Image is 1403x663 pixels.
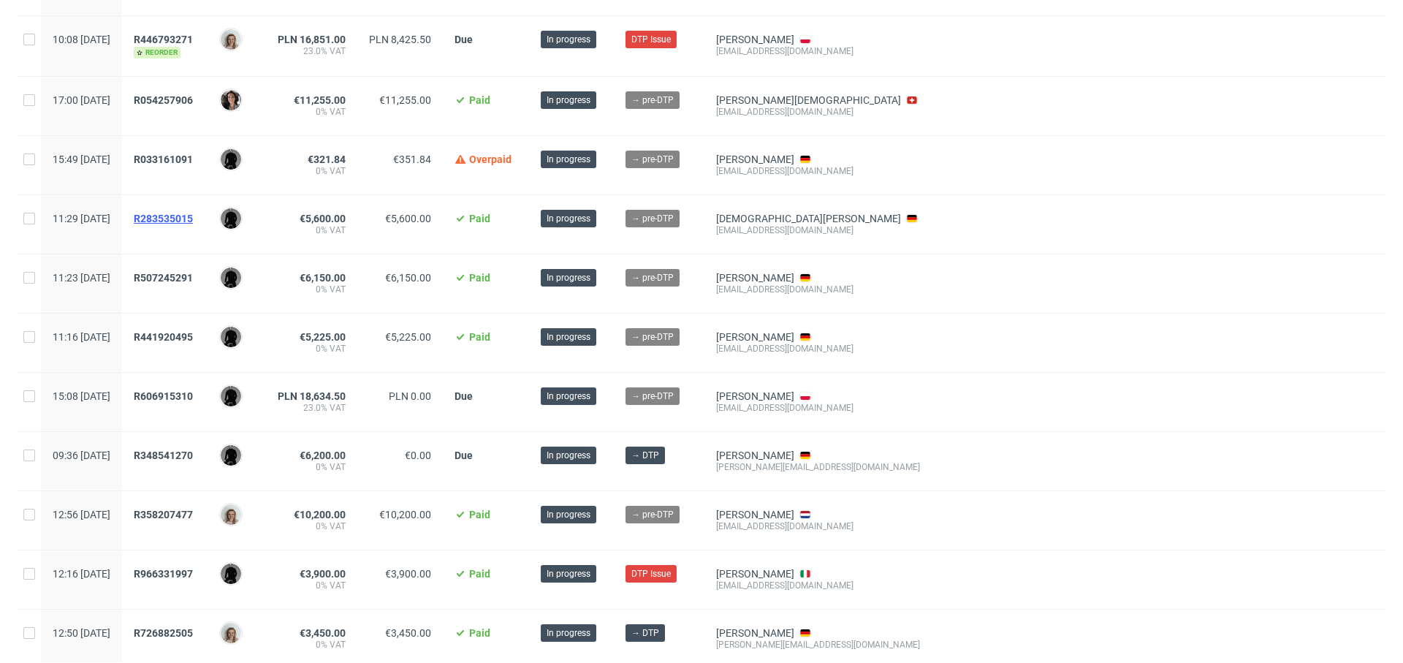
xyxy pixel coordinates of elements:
span: → pre-DTP [631,153,674,166]
span: €11,255.00 [379,94,431,106]
span: PLN 8,425.50 [369,34,431,45]
img: Dawid Urbanowicz [221,445,241,466]
span: Paid [469,627,490,639]
span: R283535015 [134,213,193,224]
a: [PERSON_NAME] [716,154,794,165]
div: [EMAIL_ADDRESS][DOMAIN_NAME] [716,284,920,295]
span: R446793271 [134,34,193,45]
span: → pre-DTP [631,390,674,403]
span: In progress [547,212,590,225]
span: DTP Issue [631,33,671,46]
span: €10,200.00 [379,509,431,520]
a: [PERSON_NAME] [716,568,794,580]
div: [EMAIL_ADDRESS][DOMAIN_NAME] [716,106,920,118]
a: [PERSON_NAME] [716,450,794,461]
span: In progress [547,271,590,284]
span: €3,900.00 [385,568,431,580]
img: Monika Poźniak [221,29,241,50]
span: 0% VAT [278,580,346,591]
a: [PERSON_NAME][DEMOGRAPHIC_DATA] [716,94,901,106]
span: 23.0% VAT [278,402,346,414]
a: [PERSON_NAME] [716,627,794,639]
span: 0% VAT [278,639,346,651]
span: PLN 16,851.00 [278,34,346,45]
div: [EMAIL_ADDRESS][DOMAIN_NAME] [716,224,920,236]
span: Paid [469,272,490,284]
img: Moreno Martinez Cristina [221,90,241,110]
a: R441920495 [134,331,196,343]
span: 0% VAT [278,284,346,295]
span: In progress [547,626,590,640]
span: In progress [547,567,590,580]
span: €5,600.00 [300,213,346,224]
span: → pre-DTP [631,508,674,521]
span: In progress [547,390,590,403]
div: [EMAIL_ADDRESS][DOMAIN_NAME] [716,520,920,532]
span: 0% VAT [278,165,346,177]
span: In progress [547,508,590,521]
a: [PERSON_NAME] [716,390,794,402]
img: Dawid Urbanowicz [221,268,241,288]
a: [PERSON_NAME] [716,34,794,45]
div: [EMAIL_ADDRESS][DOMAIN_NAME] [716,165,920,177]
img: Dawid Urbanowicz [221,208,241,229]
span: PLN 18,634.50 [278,390,346,402]
span: → DTP [631,626,659,640]
span: 11:16 [DATE] [53,331,110,343]
span: €6,200.00 [300,450,346,461]
span: R033161091 [134,154,193,165]
span: Due [455,450,473,461]
a: R726882505 [134,627,196,639]
span: Paid [469,94,490,106]
a: R033161091 [134,154,196,165]
span: In progress [547,449,590,462]
span: In progress [547,33,590,46]
img: Dawid Urbanowicz [221,564,241,584]
span: R358207477 [134,509,193,520]
span: 15:49 [DATE] [53,154,110,165]
div: [EMAIL_ADDRESS][DOMAIN_NAME] [716,45,920,57]
span: €6,150.00 [385,272,431,284]
div: [EMAIL_ADDRESS][DOMAIN_NAME] [716,343,920,355]
span: R606915310 [134,390,193,402]
span: 12:56 [DATE] [53,509,110,520]
span: 0% VAT [278,461,346,473]
span: 10:08 [DATE] [53,34,110,45]
span: Due [455,34,473,45]
span: 23.0% VAT [278,45,346,57]
span: €6,150.00 [300,272,346,284]
span: R441920495 [134,331,193,343]
span: €3,450.00 [385,627,431,639]
span: R726882505 [134,627,193,639]
span: 12:16 [DATE] [53,568,110,580]
span: Paid [469,509,490,520]
a: [DEMOGRAPHIC_DATA][PERSON_NAME] [716,213,901,224]
a: R054257906 [134,94,196,106]
img: Dawid Urbanowicz [221,327,241,347]
span: PLN 0.00 [389,390,431,402]
span: In progress [547,330,590,344]
span: → pre-DTP [631,212,674,225]
span: → pre-DTP [631,271,674,284]
div: [PERSON_NAME][EMAIL_ADDRESS][DOMAIN_NAME] [716,639,920,651]
span: 0% VAT [278,520,346,532]
span: 09:36 [DATE] [53,450,110,461]
a: R348541270 [134,450,196,461]
span: 0% VAT [278,224,346,236]
span: €0.00 [405,450,431,461]
a: R507245291 [134,272,196,284]
img: Dawid Urbanowicz [221,149,241,170]
a: R283535015 [134,213,196,224]
img: Dawid Urbanowicz [221,386,241,406]
img: Monika Poźniak [221,504,241,525]
span: €5,600.00 [385,213,431,224]
span: Overpaid [469,154,512,165]
span: €351.84 [393,154,431,165]
span: → pre-DTP [631,94,674,107]
a: R606915310 [134,390,196,402]
div: [EMAIL_ADDRESS][DOMAIN_NAME] [716,402,920,414]
a: R358207477 [134,509,196,520]
span: In progress [547,153,590,166]
span: 12:50 [DATE] [53,627,110,639]
span: 11:23 [DATE] [53,272,110,284]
